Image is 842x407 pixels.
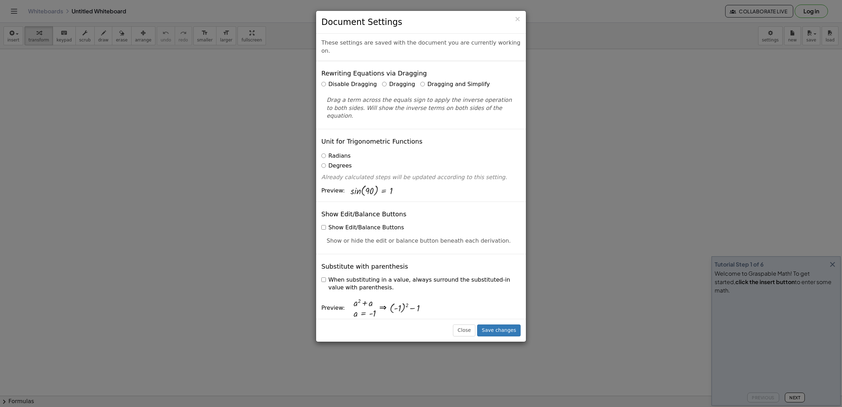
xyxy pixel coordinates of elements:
[453,324,475,336] button: Close
[321,153,326,158] input: Radians
[379,302,387,315] div: ⇒
[321,138,422,145] h4: Unit for Trigonometric Functions
[321,16,521,28] h3: Document Settings
[420,82,425,86] input: Dragging and Simplify
[321,80,377,88] label: Disable Dragging
[321,152,350,160] label: Radians
[321,304,345,311] span: Preview:
[316,34,526,61] div: These settings are saved with the document you are currently working on.
[321,173,521,182] p: Already calculated steps will be updated according to this setting.
[420,80,490,88] label: Dragging and Simplify
[321,162,352,170] label: Degrees
[382,80,415,88] label: Dragging
[321,70,427,77] h4: Rewriting Equations via Dragging
[321,211,406,218] h4: Show Edit/Balance Buttons
[321,263,408,270] h4: Substitute with parenthesis
[477,324,521,336] button: Save changes
[321,163,326,168] input: Degrees
[514,15,521,23] span: ×
[321,224,404,232] label: Show Edit/Balance Buttons
[382,82,387,86] input: Dragging
[327,237,515,245] p: Show or hide the edit or balance button beneath each derivation.
[514,15,521,23] button: Close
[321,82,326,86] input: Disable Dragging
[321,225,326,230] input: Show Edit/Balance Buttons
[327,96,515,120] p: Drag a term across the equals sign to apply the inverse operation to both sides. Will show the in...
[321,276,521,292] label: When substituting in a value, always surround the substituted-in value with parenthesis.
[321,187,345,195] span: Preview:
[321,277,326,282] input: When substituting in a value, always surround the substituted-in value with parenthesis.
